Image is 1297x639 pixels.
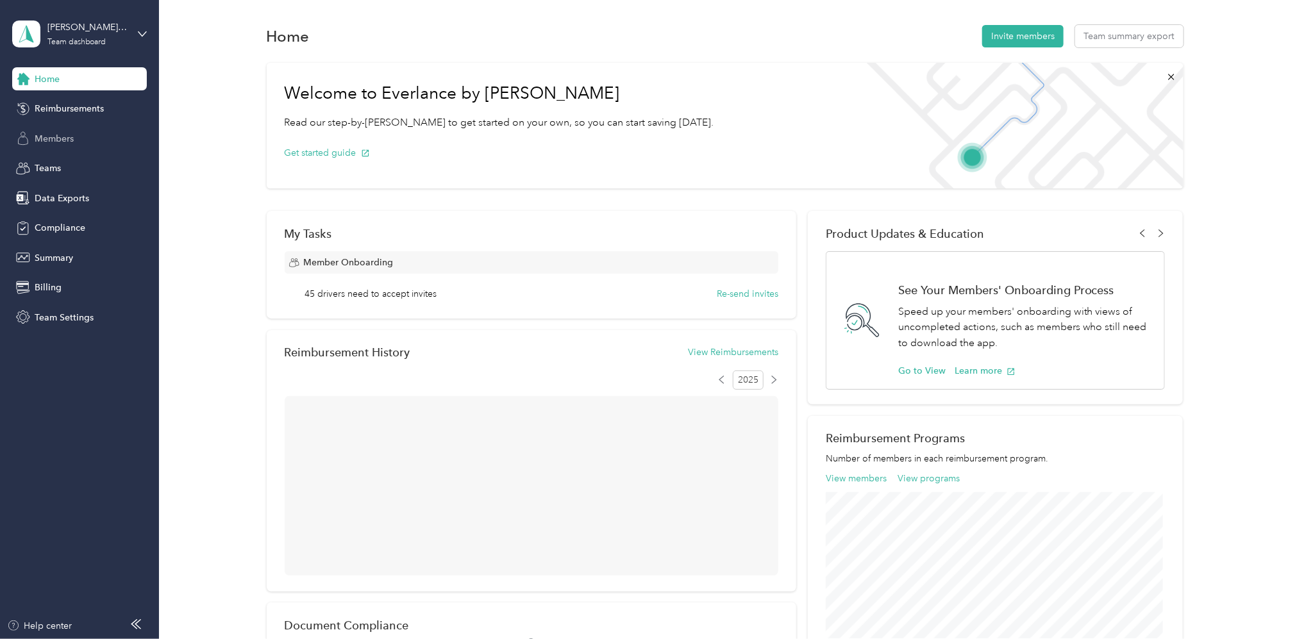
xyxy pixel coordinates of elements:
p: Number of members in each reimbursement program. [826,452,1166,465]
h2: Document Compliance [285,618,409,632]
span: 2025 [733,370,764,390]
h1: Home [267,29,310,43]
h2: Reimbursement History [285,345,410,359]
span: Compliance [35,221,85,235]
span: Billing [35,281,62,294]
button: View programs [898,472,960,485]
span: Reimbursements [35,102,104,115]
h1: See Your Members' Onboarding Process [898,283,1151,297]
span: Summary [35,251,73,265]
button: Learn more [955,364,1016,378]
span: Data Exports [35,192,89,205]
h1: Welcome to Everlance by [PERSON_NAME] [285,83,714,104]
p: Speed up your members' onboarding with views of uncompleted actions, such as members who still ne... [898,304,1151,351]
button: Help center [7,619,72,633]
button: Team summary export [1075,25,1184,47]
span: Members [35,132,74,145]
h2: Reimbursement Programs [826,431,1166,445]
span: Team Settings [35,311,94,324]
img: Welcome to everlance [854,63,1183,188]
button: View members [826,472,887,485]
button: Get started guide [285,146,370,160]
button: Go to View [898,364,946,378]
span: Product Updates & Education [826,227,984,240]
button: Invite members [982,25,1064,47]
span: Teams [35,162,61,175]
iframe: Everlance-gr Chat Button Frame [1225,567,1297,639]
span: Home [35,72,60,86]
div: [PERSON_NAME] [GEOGRAPHIC_DATA] [47,21,128,34]
button: Re-send invites [717,287,778,301]
div: My Tasks [285,227,779,240]
span: Member Onboarding [304,256,394,269]
div: Team dashboard [47,38,106,46]
button: View Reimbursements [688,345,778,359]
p: Read our step-by-[PERSON_NAME] to get started on your own, so you can start saving [DATE]. [285,115,714,131]
span: 45 drivers need to accept invites [305,287,437,301]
